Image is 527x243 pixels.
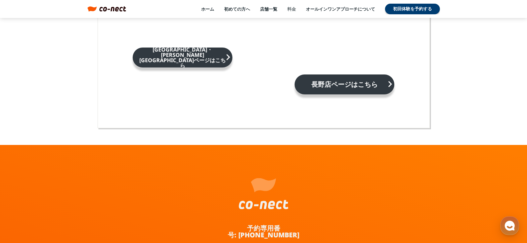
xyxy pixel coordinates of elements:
i: keyboard_arrow_right [386,78,394,90]
a: 料金 [287,6,296,12]
p: [GEOGRAPHIC_DATA]・[PERSON_NAME][GEOGRAPHIC_DATA]ページはこちら [139,47,226,68]
i: keyboard_arrow_right [224,52,232,63]
a: 設定 [86,188,128,204]
a: ホーム [2,188,44,204]
span: チャット [57,198,73,203]
a: 初めての方へ [224,6,250,12]
a: [GEOGRAPHIC_DATA]・[PERSON_NAME][GEOGRAPHIC_DATA]ページはこちらkeyboard_arrow_right [133,48,232,67]
span: 設定 [103,198,111,203]
a: オールインワンアプローチについて [306,6,375,12]
a: 予約専用番号: [PHONE_NUMBER] [214,225,314,238]
p: 長野店ページはこちら [301,81,388,88]
a: 店舗一覧 [260,6,277,12]
a: 初回体験を予約する [385,4,440,14]
a: ホーム [201,6,214,12]
a: 長野店ページはこちらkeyboard_arrow_right [295,74,394,94]
span: ホーム [17,198,29,203]
a: チャット [44,188,86,204]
